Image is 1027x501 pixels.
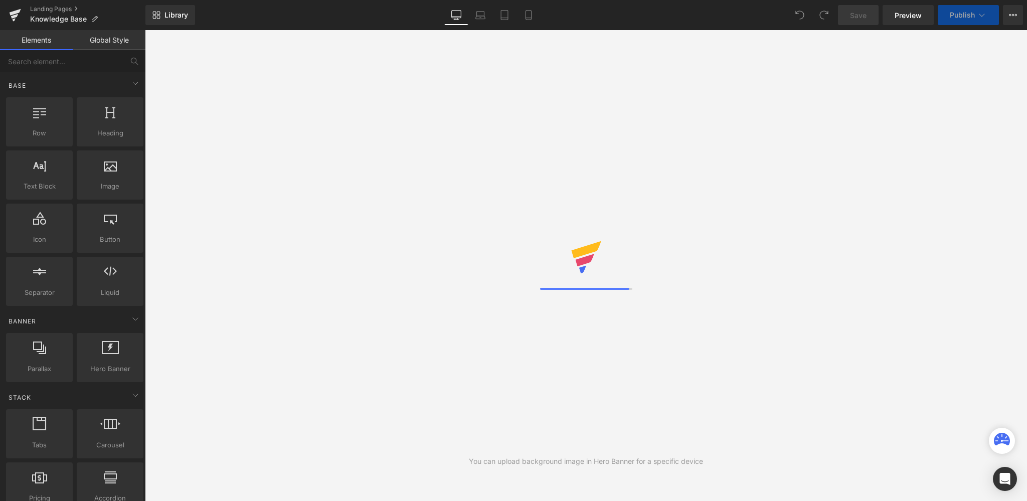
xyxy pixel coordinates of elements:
[883,5,934,25] a: Preview
[80,234,140,245] span: Button
[790,5,810,25] button: Undo
[30,5,145,13] a: Landing Pages
[1003,5,1023,25] button: More
[9,364,70,374] span: Parallax
[9,287,70,298] span: Separator
[9,181,70,192] span: Text Block
[80,364,140,374] span: Hero Banner
[80,181,140,192] span: Image
[468,5,492,25] a: Laptop
[80,287,140,298] span: Liquid
[993,467,1017,491] div: Open Intercom Messenger
[938,5,999,25] button: Publish
[80,128,140,138] span: Heading
[850,10,867,21] span: Save
[9,128,70,138] span: Row
[492,5,517,25] a: Tablet
[80,440,140,450] span: Carousel
[469,456,703,467] div: You can upload background image in Hero Banner for a specific device
[895,10,922,21] span: Preview
[145,5,195,25] a: New Library
[8,316,37,326] span: Banner
[517,5,541,25] a: Mobile
[814,5,834,25] button: Redo
[9,440,70,450] span: Tabs
[8,393,32,402] span: Stack
[9,234,70,245] span: Icon
[444,5,468,25] a: Desktop
[8,81,27,90] span: Base
[73,30,145,50] a: Global Style
[30,15,87,23] span: Knowledge Base
[164,11,188,20] span: Library
[950,11,975,19] span: Publish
